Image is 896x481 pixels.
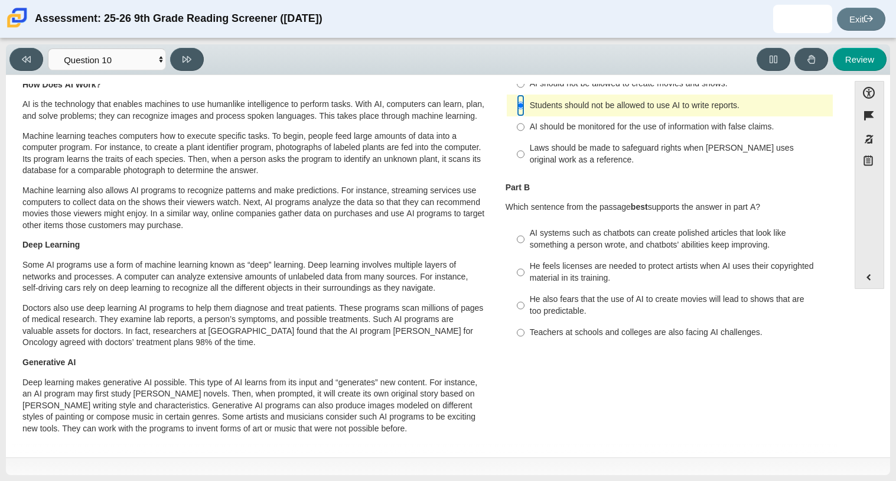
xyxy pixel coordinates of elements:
button: Toggle response masking [855,128,884,151]
p: Doctors also use deep learning AI programs to help them diagnose and treat patients. These progra... [22,303,486,349]
div: Assessment items [12,81,843,453]
p: Deep learning makes generative AI possible. This type of AI learns from its input and “generates”... [22,377,486,435]
button: Open Accessibility Menu [855,81,884,104]
b: How Does AI Work? [22,79,101,90]
p: Machine learning teaches computers how to execute specific tasks. To begin, people feed large amo... [22,131,486,177]
p: Machine learning also allows AI programs to recognize patterns and make predictions. For instance... [22,185,486,231]
b: Part B [506,182,530,193]
div: He also fears that the use of AI to create movies will lead to shows that are too predictable. [530,294,828,317]
p: Some AI programs use a form of machine learning known as “deep” learning. Deep learning involves ... [22,259,486,294]
button: Review [833,48,887,71]
p: Which sentence from the passage supports the answer in part A? [506,201,834,213]
img: Carmen School of Science & Technology [5,5,30,30]
p: AI is the technology that enables machines to use humanlike intelligence to perform tasks. With A... [22,99,486,122]
img: naomi.penamariano.lvTMFI [793,9,812,28]
div: AI should be monitored for the use of information with false claims. [530,121,828,133]
div: Students should not be allowed to use AI to write reports. [530,100,828,112]
b: Generative AI [22,357,76,368]
div: He feels licenses are needed to protect artists when AI uses their copyrighted material in its tr... [530,261,828,284]
button: Raise Your Hand [794,48,828,71]
div: AI should not be allowed to create movies and shows. [530,78,828,90]
div: AI systems such as chatbots can create polished articles that look like something a person wrote,... [530,227,828,251]
div: Teachers at schools and colleges are also facing AI challenges. [530,327,828,339]
button: Notepad [855,151,884,175]
button: Flag item [855,104,884,127]
button: Expand menu. Displays the button labels. [855,266,884,288]
a: Exit [837,8,885,31]
div: Assessment: 25-26 9th Grade Reading Screener ([DATE]) [35,5,322,33]
b: best [631,201,648,212]
b: Deep Learning [22,239,80,250]
a: Carmen School of Science & Technology [5,22,30,32]
div: Laws should be made to safeguard rights when [PERSON_NAME] uses original work as a reference. [530,142,828,165]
